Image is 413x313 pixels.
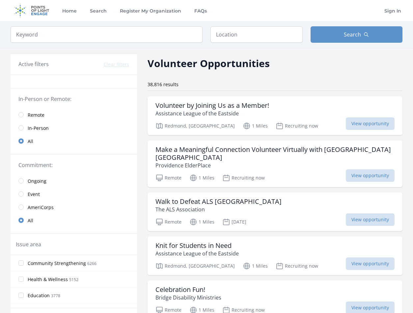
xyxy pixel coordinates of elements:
[11,121,137,134] a: In-Person
[155,102,269,109] h3: Volunteer by Joining Us as a Member!
[148,56,270,71] h2: Volunteer Opportunities
[11,134,137,148] a: All
[155,286,221,294] h3: Celebration Fun!
[155,161,395,169] p: Providence ElderPlace
[210,26,303,43] input: Location
[222,174,265,182] p: Recruiting now
[344,31,361,38] span: Search
[148,236,402,275] a: Knit for Students in Need Assistance League of the Eastside Redmond, [GEOGRAPHIC_DATA] 1 Miles Re...
[28,204,54,211] span: AmeriCorps
[346,169,395,182] span: View opportunity
[11,214,137,227] a: All
[276,122,318,130] p: Recruiting now
[155,242,239,250] h3: Knit for Students in Need
[69,277,78,282] span: 5152
[51,293,60,299] span: 3778
[155,250,239,257] p: Assistance League of the Eastside
[311,26,403,43] button: Search
[346,257,395,270] span: View opportunity
[346,117,395,130] span: View opportunity
[148,96,402,135] a: Volunteer by Joining Us as a Member! Assistance League of the Eastside Redmond, [GEOGRAPHIC_DATA]...
[148,140,402,187] a: Make a Meaningful Connection Volunteer Virtually with [GEOGRAPHIC_DATA] [GEOGRAPHIC_DATA] Provide...
[28,112,44,118] span: Remote
[243,122,268,130] p: 1 Miles
[18,260,24,266] input: Community Strengthening 6266
[18,60,49,68] h3: Active filters
[189,174,214,182] p: 1 Miles
[155,205,282,213] p: The ALS Association
[155,218,181,226] p: Remote
[155,174,181,182] p: Remote
[148,81,179,87] span: 38,816 results
[155,109,269,117] p: Assistance League of the Eastside
[11,187,137,201] a: Event
[28,217,33,224] span: All
[276,262,318,270] p: Recruiting now
[28,276,68,283] span: Health & Wellness
[18,161,129,169] legend: Commitment:
[148,192,402,231] a: Walk to Defeat ALS [GEOGRAPHIC_DATA] The ALS Association Remote 1 Miles [DATE] View opportunity
[104,61,129,68] button: Clear filters
[155,122,235,130] p: Redmond, [GEOGRAPHIC_DATA]
[28,138,33,145] span: All
[11,26,203,43] input: Keyword
[28,292,50,299] span: Education
[18,95,129,103] legend: In-Person or Remote:
[18,277,24,282] input: Health & Wellness 5152
[16,240,41,248] legend: Issue area
[11,108,137,121] a: Remote
[155,198,282,205] h3: Walk to Defeat ALS [GEOGRAPHIC_DATA]
[189,218,214,226] p: 1 Miles
[28,125,49,132] span: In-Person
[155,262,235,270] p: Redmond, [GEOGRAPHIC_DATA]
[222,218,246,226] p: [DATE]
[155,146,395,161] h3: Make a Meaningful Connection Volunteer Virtually with [GEOGRAPHIC_DATA] [GEOGRAPHIC_DATA]
[11,174,137,187] a: Ongoing
[346,213,395,226] span: View opportunity
[28,260,86,267] span: Community Strengthening
[11,201,137,214] a: AmeriCorps
[18,293,24,298] input: Education 3778
[243,262,268,270] p: 1 Miles
[87,261,96,266] span: 6266
[28,178,46,184] span: Ongoing
[155,294,221,301] p: Bridge Disability Ministries
[28,191,40,198] span: Event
